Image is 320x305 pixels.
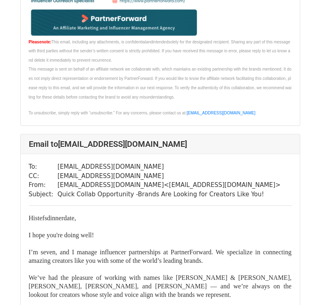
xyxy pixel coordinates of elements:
font: Please [29,40,42,44]
h4: Email to [EMAIL_ADDRESS][DOMAIN_NAME] [29,139,292,149]
font: This email, including any attachments, is confidential solely for the designated recipient. Shari... [29,40,292,62]
font: I’m seven, and I manage influencer partnerships at PartnerForward. We specialize in connecting am... [29,249,292,264]
td: To: [29,162,58,172]
span: andintended [146,40,168,44]
td: [EMAIL_ADDRESS][DOMAIN_NAME] [58,162,281,172]
a: [EMAIL_ADDRESS][DOMAIN_NAME] [187,111,255,115]
font: stefsdinnerdate, [29,215,76,221]
font: To unsubscribe, simply reply with “unsubscribe.” For any concerns, please contact us at: [29,111,256,115]
td: CC: [29,172,58,181]
font: I hope you're doing well! [29,232,94,238]
td: From: [29,180,58,190]
font: note: [41,40,51,44]
td: [EMAIL_ADDRESS][DOMAIN_NAME] < [EMAIL_ADDRESS][DOMAIN_NAME] > [58,180,281,190]
font: This message is sent on behalf of an affiliate network we collaborate with, which maintains an ex... [29,67,292,99]
td: [EMAIL_ADDRESS][DOMAIN_NAME] [58,172,281,181]
td: Subject: [29,190,58,199]
font: We’ve had the pleasure of working with names like [PERSON_NAME] & [PERSON_NAME], [PERSON_NAME], [... [29,274,292,298]
font: Hi [29,215,35,221]
td: Quick Collab Opportunity -Brands Are Looking for Creators Like You! [58,190,281,199]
